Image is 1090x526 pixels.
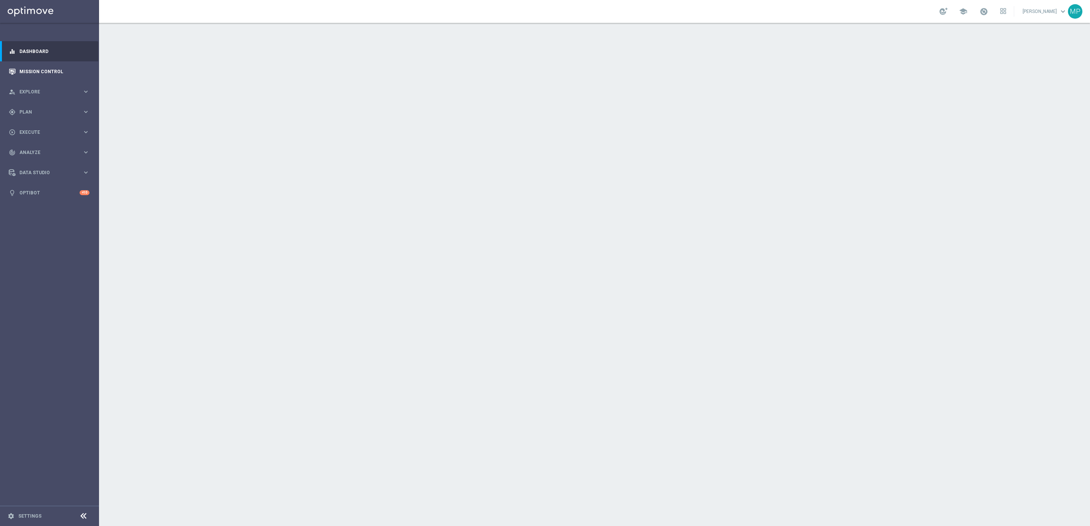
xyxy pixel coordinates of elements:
span: Analyze [19,150,82,155]
div: Mission Control [9,61,90,82]
span: keyboard_arrow_down [1059,7,1067,16]
i: equalizer [9,48,16,55]
span: Execute [19,130,82,135]
button: track_changes Analyze keyboard_arrow_right [8,149,90,156]
div: Analyze [9,149,82,156]
button: person_search Explore keyboard_arrow_right [8,89,90,95]
div: +10 [80,190,90,195]
button: lightbulb Optibot +10 [8,190,90,196]
a: Mission Control [19,61,90,82]
div: Optibot [9,183,90,203]
div: Plan [9,109,82,115]
span: Data Studio [19,170,82,175]
button: Mission Control [8,69,90,75]
i: gps_fixed [9,109,16,115]
span: school [959,7,967,16]
div: Explore [9,88,82,95]
button: gps_fixed Plan keyboard_arrow_right [8,109,90,115]
i: lightbulb [9,189,16,196]
a: Dashboard [19,41,90,61]
i: settings [8,513,14,520]
button: Data Studio keyboard_arrow_right [8,170,90,176]
button: play_circle_outline Execute keyboard_arrow_right [8,129,90,135]
i: keyboard_arrow_right [82,169,90,176]
i: keyboard_arrow_right [82,88,90,95]
i: keyboard_arrow_right [82,149,90,156]
i: person_search [9,88,16,95]
a: [PERSON_NAME]keyboard_arrow_down [1022,6,1068,17]
a: Settings [18,514,42,518]
span: Plan [19,110,82,114]
i: keyboard_arrow_right [82,108,90,115]
button: equalizer Dashboard [8,48,90,55]
i: track_changes [9,149,16,156]
span: Explore [19,90,82,94]
i: keyboard_arrow_right [82,128,90,136]
i: play_circle_outline [9,129,16,136]
a: Optibot [19,183,80,203]
div: Data Studio [9,169,82,176]
div: Execute [9,129,82,136]
div: Dashboard [9,41,90,61]
div: MP [1068,4,1082,19]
